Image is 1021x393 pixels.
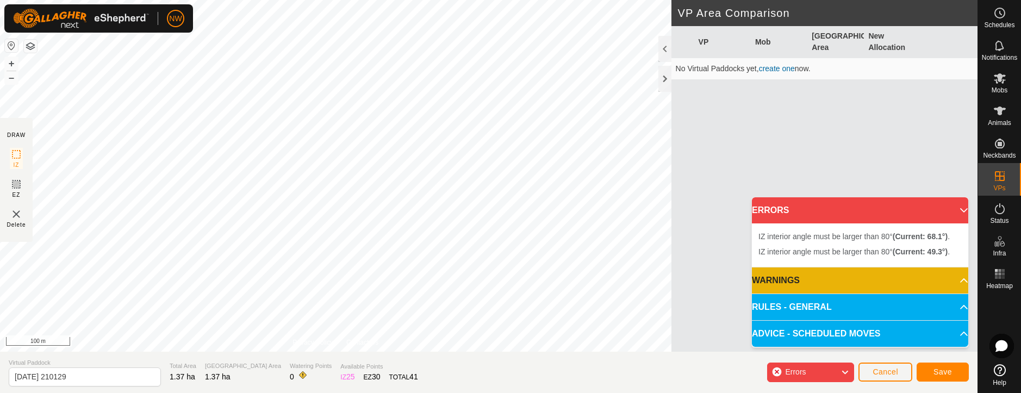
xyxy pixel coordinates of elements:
button: Save [917,363,969,382]
span: Heatmap [986,283,1013,289]
th: Mob [751,26,807,58]
span: EZ [13,191,21,199]
span: Total Area [170,361,196,371]
p-accordion-content: ERRORS [752,223,968,267]
th: VP [694,26,751,58]
span: Save [933,367,952,376]
span: Animals [988,120,1011,126]
span: ERRORS [752,204,789,217]
span: RULES - GENERAL [752,301,832,314]
span: 30 [372,372,381,381]
th: [GEOGRAPHIC_DATA] Area [807,26,864,58]
span: Infra [993,250,1006,257]
span: IZ interior angle must be larger than 80° . [758,247,950,256]
span: Mobs [992,87,1007,93]
td: No Virtual Paddocks yet, now. [671,58,978,80]
div: EZ [364,371,381,383]
button: Map Layers [24,40,37,53]
span: 41 [409,372,418,381]
span: Schedules [984,22,1014,28]
span: IZ interior angle must be larger than 80° . [758,232,950,241]
div: IZ [340,371,354,383]
button: – [5,71,18,84]
span: Status [990,217,1008,224]
p-accordion-header: WARNINGS [752,267,968,294]
span: Errors [785,367,806,376]
span: Notifications [982,54,1017,61]
th: New Allocation [864,26,920,58]
div: DRAW [7,131,26,139]
span: 1.37 ha [170,372,195,381]
p-accordion-header: ADVICE - SCHEDULED MOVES [752,321,968,347]
a: Privacy Policy [292,338,333,347]
button: + [5,57,18,70]
span: Help [993,379,1006,386]
span: Neckbands [983,152,1016,159]
span: Virtual Paddock [9,358,161,367]
p-accordion-header: ERRORS [752,197,968,223]
a: Contact Us [346,338,378,347]
span: IZ [14,161,20,169]
a: Help [978,360,1021,390]
span: 0 [290,372,294,381]
span: Watering Points [290,361,332,371]
button: Cancel [858,363,912,382]
span: Delete [7,221,26,229]
img: Gallagher Logo [13,9,149,28]
h2: VP Area Comparison [678,7,978,20]
span: 25 [346,372,355,381]
button: Reset Map [5,39,18,52]
span: [GEOGRAPHIC_DATA] Area [205,361,281,371]
span: NW [169,13,182,24]
b: (Current: 68.1°) [893,232,948,241]
span: 1.37 ha [205,372,231,381]
div: TOTAL [389,371,418,383]
span: Cancel [873,367,898,376]
img: VP [10,208,23,221]
a: create one [759,64,795,73]
span: Available Points [340,362,418,371]
p-accordion-header: RULES - GENERAL [752,294,968,320]
span: WARNINGS [752,274,800,287]
span: ADVICE - SCHEDULED MOVES [752,327,880,340]
b: (Current: 49.3°) [893,247,948,256]
span: VPs [993,185,1005,191]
